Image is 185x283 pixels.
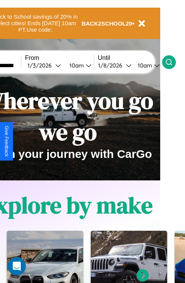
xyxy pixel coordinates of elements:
div: 1 / 3 / 2026 [27,62,55,69]
button: 1/3/2026 [25,61,63,69]
div: 10am [66,62,86,69]
button: 10am [63,61,94,69]
button: 10am [132,61,162,69]
label: From [25,55,94,61]
div: 1 / 8 / 2026 [98,62,126,69]
div: 10am [134,62,154,69]
iframe: Intercom live chat [8,257,26,275]
label: Until [98,55,162,61]
div: Give Feedback [4,126,9,157]
b: BACK2SCHOOL20 [82,20,132,27]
